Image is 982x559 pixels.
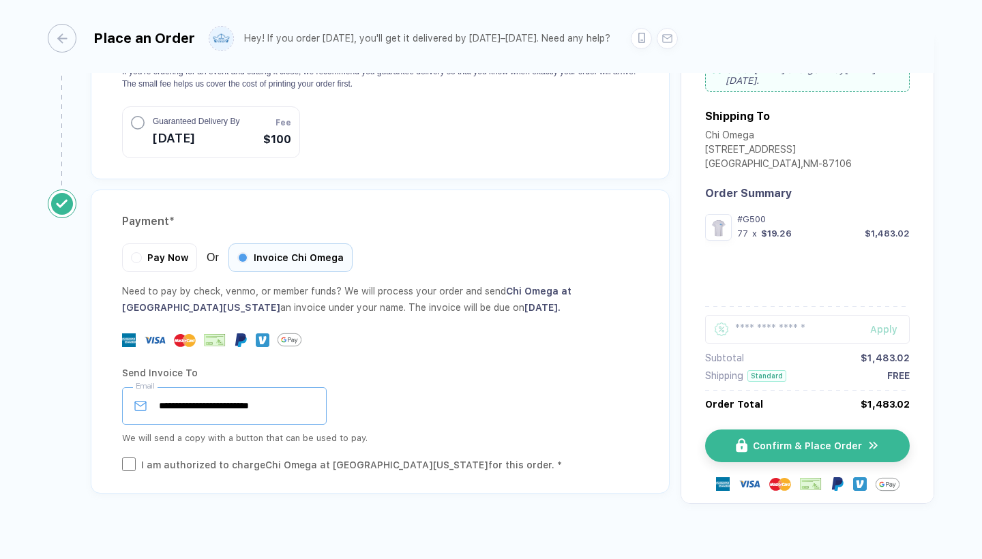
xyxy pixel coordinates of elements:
[739,474,760,496] img: visa
[705,110,770,123] div: Shipping To
[753,440,862,451] span: Confirm & Place Order
[865,228,910,239] div: $1,483.02
[769,474,791,496] img: master-card
[736,439,747,453] img: icon
[263,132,291,148] span: $100
[524,302,561,313] span: [DATE] .
[122,283,638,316] div: Need to pay by check, venmo, or member funds? We will process your order and send an invoice unde...
[147,252,188,263] span: Pay Now
[141,457,562,472] div: I am authorized to charge Chi Omega at [GEOGRAPHIC_DATA][US_STATE] for this order. *
[861,352,910,363] div: $1,483.02
[831,478,844,492] img: Paypal
[737,214,910,224] div: #G500
[234,333,248,347] img: Paypal
[853,478,867,492] img: Venmo
[800,478,822,492] img: cheque
[747,370,786,382] div: Standard
[278,328,301,352] img: GPay
[244,33,610,44] div: Hey! If you order [DATE], you'll get it delivered by [DATE]–[DATE]. Need any help?
[705,429,910,462] button: iconConfirm & Place Ordericon
[876,472,899,496] img: GPay
[887,371,910,382] div: FREE
[153,115,239,127] span: Guaranteed Delivery By
[737,228,748,239] div: 77
[705,187,910,200] div: Order Summary
[761,228,792,239] div: $19.26
[861,399,910,410] div: $1,483.02
[122,362,638,384] div: Send Invoice To
[705,352,744,363] div: Subtotal
[122,243,197,272] div: Pay Now
[751,228,758,239] div: x
[122,65,638,90] p: If you're ordering for an event and cutting it close, we recommend you guarantee delivery so that...
[867,440,880,453] img: icon
[153,127,239,149] span: [DATE]
[709,217,728,237] img: 3b76ab48-a6b8-42a2-bdd1-dca3d2f612ed_nt_front_1758736572528.jpg
[204,333,226,347] img: cheque
[705,158,852,172] div: [GEOGRAPHIC_DATA] , NM - 87106
[122,333,136,347] img: express
[853,315,910,344] button: Apply
[705,371,743,382] div: Shipping
[870,324,910,335] div: Apply
[716,478,730,492] img: express
[705,144,852,158] div: [STREET_ADDRESS]
[209,27,233,50] img: user profile
[276,117,291,129] span: Fee
[93,30,195,46] div: Place an Order
[122,430,638,447] div: We will send a copy with a button that can be used to pay.
[705,130,852,144] div: Chi Omega
[705,58,910,92] div: Order [DATE] and get it by [DATE]–[DATE] .
[228,243,353,272] div: Invoice Chi Omega
[254,252,344,263] span: Invoice Chi Omega
[144,329,166,351] img: visa
[122,243,353,272] div: Or
[122,106,300,158] button: Guaranteed Delivery By[DATE]Fee$100
[122,211,638,232] div: Payment
[705,399,763,410] div: Order Total
[256,333,269,347] img: Venmo
[174,329,196,351] img: master-card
